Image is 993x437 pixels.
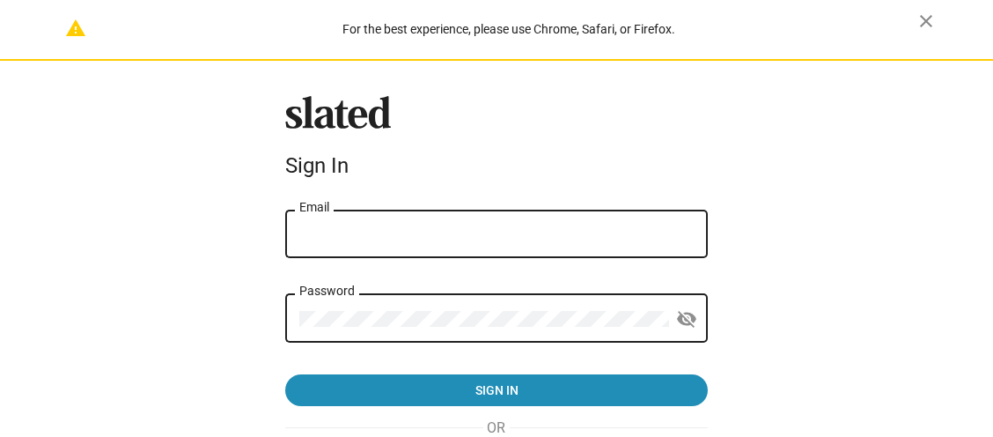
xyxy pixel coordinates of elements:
[285,153,708,178] div: Sign In
[285,96,708,186] sl-branding: Sign In
[99,18,919,41] div: For the best experience, please use Chrome, Safari, or Firefox.
[299,374,694,406] span: Sign in
[669,302,704,337] button: Show password
[916,11,937,32] mat-icon: close
[65,18,86,39] mat-icon: warning
[676,306,697,333] mat-icon: visibility_off
[285,374,708,406] button: Sign in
